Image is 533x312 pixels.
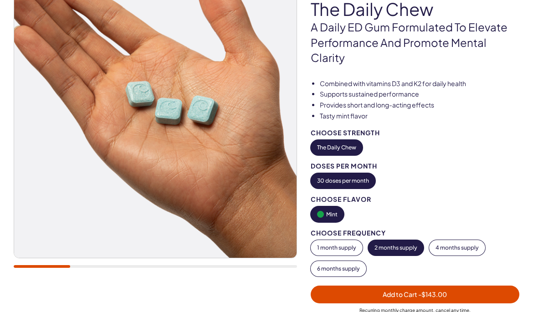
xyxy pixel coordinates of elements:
li: Combined with vitamins D3 and K2 for daily health [320,79,519,88]
li: Provides short and long-acting effects [320,101,519,110]
span: - $143.00 [418,290,447,298]
button: 4 months supply [429,240,485,256]
div: Choose Frequency [311,230,519,236]
button: 6 months supply [311,261,366,276]
button: 30 doses per month [311,173,375,189]
button: The Daily Chew [311,140,363,155]
div: Doses per Month [311,163,519,169]
li: Supports sustained performance [320,90,519,99]
li: Tasty mint flavor [320,112,519,121]
div: Choose Flavor [311,196,519,203]
p: A Daily ED Gum Formulated To Elevate Performance And Promote Mental Clarity [311,20,519,66]
div: Choose Strength [311,129,519,136]
button: 2 months supply [368,240,424,256]
button: Mint [311,206,344,222]
button: Add to Cart -$143.00 [311,286,519,303]
span: Add to Cart [383,290,447,298]
button: 1 month supply [311,240,363,256]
